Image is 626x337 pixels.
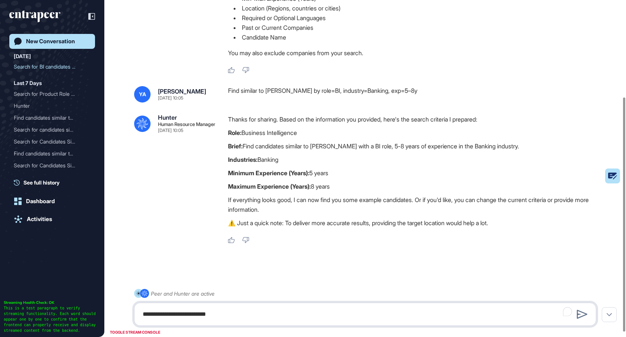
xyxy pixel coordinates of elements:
li: Past or Current Companies [228,23,602,32]
div: Find candidates similar t... [14,112,85,124]
strong: Brief: [228,142,243,150]
div: Dashboard [26,198,55,205]
div: Search for candidates sim... [14,124,85,136]
div: Search for Candidates Similar to Yasemin Hukumdar [14,160,91,171]
div: Activities [27,216,52,223]
p: Thanks for sharing. Based on the information you provided, here's the search criteria I prepared: [228,114,602,124]
div: Search for Product Role C... [14,88,85,100]
div: Find similar to [PERSON_NAME] by role=BI, industry=Banking, exp=5–8y [228,86,602,103]
div: [DATE] 10:05 [158,96,183,100]
div: Search for candidates similar to Sara Holyavkin [14,124,91,136]
div: Search for BI candidates similar to Ahmet Yılmaz in Banking with 5-8 years of experience [14,61,91,73]
a: See full history [14,179,95,186]
div: Find candidates similar to Sara Holyavkin [14,112,91,124]
div: Search for Candidates Similar to Sara Holyavkin [14,136,91,148]
p: If everything looks good, I can now find you some example candidates. Or if you'd like, you can c... [228,195,602,214]
div: Last 7 Days [14,79,42,88]
div: Find candidates similar to Sara Holyavkin [14,148,91,160]
li: Location (Regions, countries or cities) [228,3,602,13]
div: Find candidates similar to Yasemin Hukumdar [14,171,91,183]
strong: Role: [228,129,241,136]
div: Search for Product Role Candidates in AI with 10-15 Years Experience Similar to Sara Holyavkin [14,88,91,100]
li: Candidate Name [228,32,602,42]
strong: Minimum Experience (Years): [228,169,309,177]
span: See full history [23,179,60,186]
p: 8 years [228,182,602,191]
div: Search for Candidates Sim... [14,160,85,171]
strong: Maximum Experience (Years): [228,183,311,190]
div: [DATE] 10:05 [158,128,183,133]
div: Hunter [14,100,85,112]
div: [PERSON_NAME] [158,88,206,94]
p: Find candidates similar to [PERSON_NAME] with a BI role, 5-8 years of experience in the Banking i... [228,141,602,151]
li: Required or Optional Languages [228,13,602,23]
p: Banking [228,155,602,164]
div: Hunter [158,114,177,120]
p: 5 years [228,168,602,178]
div: Search for BI candidates ... [14,61,85,73]
div: entrapeer-logo [9,10,60,22]
div: Find candidates similar t... [14,171,85,183]
div: Find candidates similar t... [14,148,85,160]
strong: Industries: [228,156,257,163]
a: New Conversation [9,34,95,49]
div: New Conversation [26,38,75,45]
textarea: To enrich screen reader interactions, please activate Accessibility in Grammarly extension settings [138,307,592,322]
div: Peer and Hunter are active [151,289,215,298]
div: Search for Candidates Sim... [14,136,85,148]
span: YA [139,91,146,97]
div: [DATE] [14,52,31,61]
p: You may also exclude companies from your search. [228,48,602,58]
p: ⚠️ Just a quick note: To deliver more accurate results, providing the target location would help ... [228,218,602,228]
a: Activities [9,212,95,227]
div: Human Resource Manager [158,122,215,127]
a: Dashboard [9,194,95,209]
div: Hunter [14,100,91,112]
p: Business Intelligence [228,128,602,138]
